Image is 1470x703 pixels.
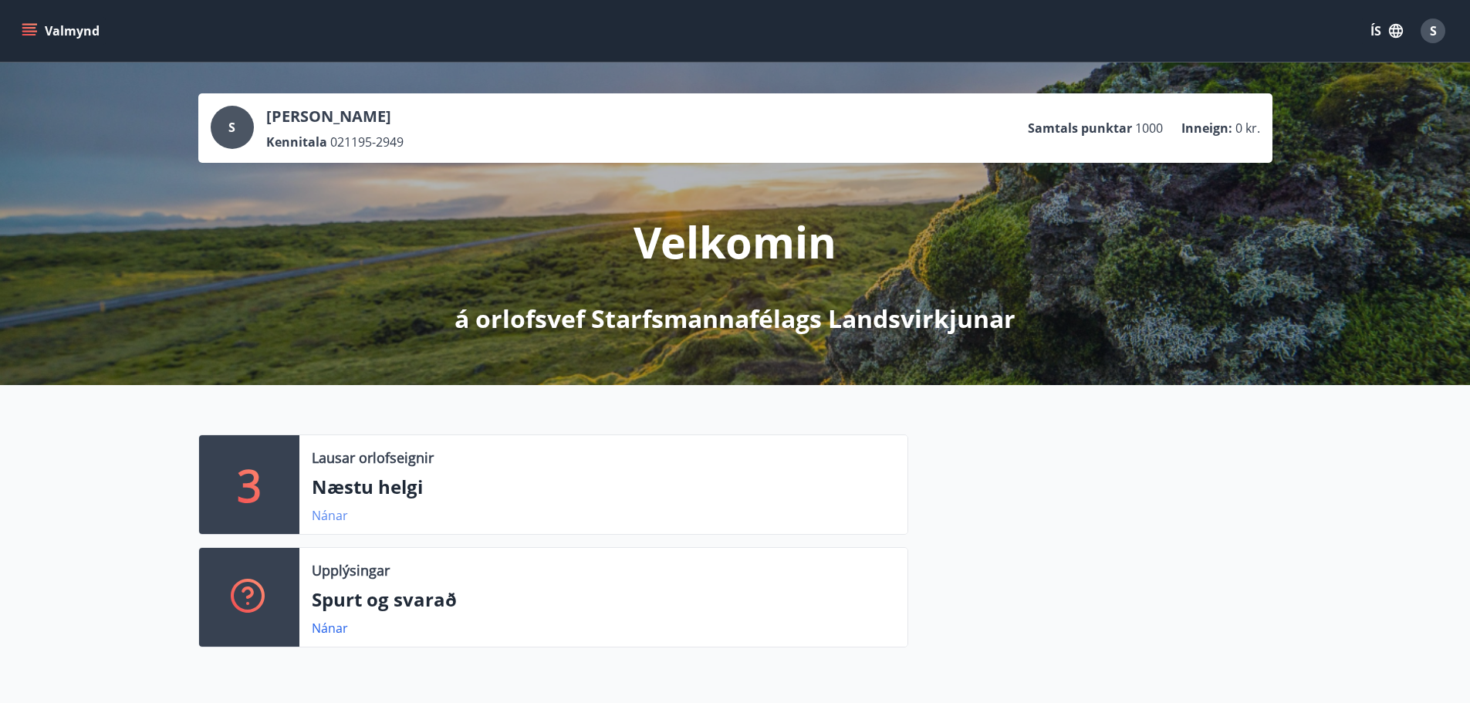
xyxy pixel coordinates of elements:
span: 1000 [1135,120,1163,137]
p: 3 [237,455,262,514]
p: Kennitala [266,134,327,150]
a: Nánar [312,620,348,637]
span: S [228,119,235,136]
p: Næstu helgi [312,474,895,500]
span: 021195-2949 [330,134,404,150]
p: [PERSON_NAME] [266,106,404,127]
span: S [1430,22,1437,39]
button: S [1414,12,1451,49]
p: Spurt og svarað [312,586,895,613]
p: Lausar orlofseignir [312,448,434,468]
p: Inneign : [1181,120,1232,137]
span: 0 kr. [1235,120,1260,137]
p: á orlofsvef Starfsmannafélags Landsvirkjunar [455,302,1015,336]
p: Upplýsingar [312,560,390,580]
button: menu [19,17,106,45]
p: Velkomin [634,212,836,271]
p: Samtals punktar [1028,120,1132,137]
a: Nánar [312,507,348,524]
button: ÍS [1362,17,1411,45]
